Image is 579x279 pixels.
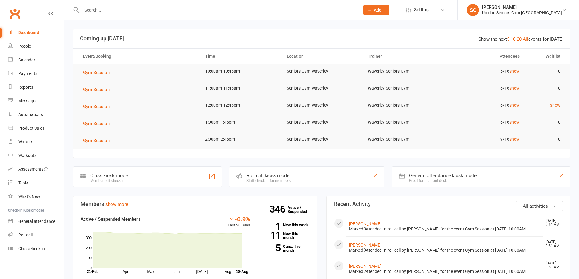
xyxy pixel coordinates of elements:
td: 0 [525,115,566,129]
div: General attendance kiosk mode [409,173,477,179]
td: 15/16 [444,64,525,78]
div: Marked 'Attended' in roll call by [PERSON_NAME] for the event Gym Session at [DATE] 10:00AM [349,226,540,232]
td: 16/16 [444,115,525,129]
a: Class kiosk mode [8,242,64,256]
button: Gym Session [83,120,114,127]
td: 9/16 [444,132,525,146]
div: [PERSON_NAME] [482,5,562,10]
h3: Recent Activity [334,201,563,207]
div: Waivers [18,139,33,144]
div: Calendar [18,57,35,62]
strong: 1 [259,222,281,231]
td: Waverley Seniors Gym [362,132,444,146]
strong: 5 [259,243,281,253]
div: Class kiosk mode [90,173,128,179]
strong: Active / Suspended Members [81,216,141,222]
a: Tasks [8,176,64,190]
div: Automations [18,112,43,117]
div: SC [467,4,479,16]
a: show [509,86,520,90]
span: Add [374,8,381,12]
a: Roll call [8,228,64,242]
time: [DATE] 9:51 AM [543,219,563,227]
div: Show the next events for [DATE] [478,36,563,43]
a: [PERSON_NAME] [349,264,381,269]
h3: Coming up [DATE] [80,36,563,42]
a: show [509,103,520,107]
a: 5Canx. this month [259,244,310,252]
a: show [509,137,520,141]
td: Seniors Gym Waverley [281,98,363,112]
td: 0 [525,64,566,78]
div: Assessments [18,167,48,172]
button: Gym Session [83,137,114,144]
td: Seniors Gym Waverley [281,64,363,78]
div: -0.9% [228,216,250,222]
a: Clubworx [7,6,22,21]
span: Settings [414,3,431,17]
div: Uniting Seniors Gym [GEOGRAPHIC_DATA] [482,10,562,15]
td: Waverley Seniors Gym [362,64,444,78]
span: Gym Session [83,70,110,75]
div: Product Sales [18,126,44,131]
div: Messages [18,98,37,103]
td: Seniors Gym Waverley [281,81,363,95]
span: Gym Session [83,138,110,143]
td: 16/16 [444,81,525,95]
a: show more [105,202,128,207]
a: All [523,36,528,42]
strong: 11 [259,231,281,240]
a: Waivers [8,135,64,149]
button: Gym Session [83,69,114,76]
time: [DATE] 9:51 AM [543,261,563,269]
a: People [8,39,64,53]
div: Tasks [18,180,29,185]
a: Automations [8,108,64,121]
a: Assessments [8,162,64,176]
div: Class check-in [18,246,45,251]
td: 0 [525,132,566,146]
input: Search... [80,6,355,14]
td: 12:00pm-12:45pm [200,98,281,112]
td: Waverley Seniors Gym [362,115,444,129]
td: Seniors Gym Waverley [281,132,363,146]
div: Workouts [18,153,36,158]
span: Gym Session [83,121,110,126]
th: Attendees [444,49,525,64]
div: Staff check-in for members [246,179,291,183]
td: 16/16 [444,98,525,112]
h3: Members [81,201,310,207]
div: Marked 'Attended' in roll call by [PERSON_NAME] for the event Gym Session at [DATE] 10:00AM [349,248,540,253]
div: Roll call kiosk mode [246,173,291,179]
div: People [18,44,31,49]
div: Payments [18,71,37,76]
a: What's New [8,190,64,203]
span: All activities [523,203,548,209]
time: [DATE] 9:51 AM [543,240,563,248]
a: 346Active / Suspended [288,201,314,218]
div: Great for the front desk [409,179,477,183]
td: 11:00am-11:45am [200,81,281,95]
div: General attendance [18,219,55,224]
a: Reports [8,80,64,94]
span: Gym Session [83,87,110,92]
div: Dashboard [18,30,39,35]
td: Waverley Seniors Gym [362,81,444,95]
a: 20 [517,36,522,42]
a: show [509,69,520,73]
div: Last 30 Days [228,216,250,229]
th: Time [200,49,281,64]
td: 10:00am-10:45am [200,64,281,78]
div: What's New [18,194,40,199]
a: Workouts [8,149,64,162]
td: Waverley Seniors Gym [362,98,444,112]
a: show [550,103,560,107]
a: Dashboard [8,26,64,39]
th: Waitlist [525,49,566,64]
button: All activities [516,201,563,211]
div: Roll call [18,233,33,237]
a: 11New this month [259,232,310,240]
td: 1:00pm-1:45pm [200,115,281,129]
a: 1New this week [259,223,310,227]
a: [PERSON_NAME] [349,221,381,226]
